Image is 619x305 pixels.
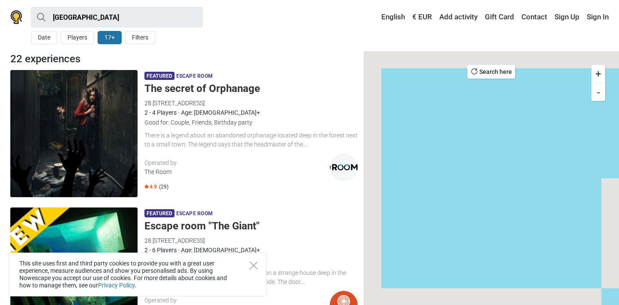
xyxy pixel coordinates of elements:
[144,98,358,108] div: 28 [STREET_ADDRESS]
[144,108,358,117] div: 2 - 4 Players · Age: [DEMOGRAPHIC_DATA]+
[468,65,515,79] button: Search here
[144,159,330,168] div: Operated by
[519,9,549,25] a: Contact
[591,65,605,83] button: +
[176,209,213,219] span: Escape room
[10,70,138,197] img: The secret of Orphanage
[483,9,516,25] a: Gift Card
[552,9,582,25] a: Sign Up
[7,51,361,67] div: 22 experiences
[144,168,330,177] div: The Room
[144,72,175,80] span: Featured
[61,31,94,44] button: Players
[31,31,57,44] button: Date
[144,296,330,305] div: Operated by
[9,253,267,296] div: This site uses first and third party cookies to provide you with a great user experience, measure...
[144,220,358,232] h5: Escape room "The Giant"
[375,14,381,20] img: English
[144,245,358,255] div: 2 - 6 Players · Age: [DEMOGRAPHIC_DATA]+
[144,236,358,245] div: 28 [STREET_ADDRESS]
[330,153,358,181] img: The Room
[591,83,605,101] button: -
[144,131,358,149] div: There is a legend about an abandoned orphanage located deep in the forest next to a small town. T...
[410,9,434,25] a: € EUR
[125,31,155,44] button: Filters
[10,10,22,24] img: Nowescape logo
[585,9,609,25] a: Sign In
[437,9,480,25] a: Add activity
[144,183,157,190] span: 4.9
[144,209,175,217] span: Featured
[31,7,203,27] input: try “London”
[176,72,213,81] span: Escape room
[250,262,257,269] button: Close
[373,9,407,25] a: English
[98,282,135,289] a: Privacy Policy
[159,183,169,190] span: (29)
[98,31,122,44] button: 17+
[144,118,358,127] div: Good for: Couple, Friends, Birthday party
[144,82,358,95] h5: The secret of Orphanage
[144,184,149,189] img: Star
